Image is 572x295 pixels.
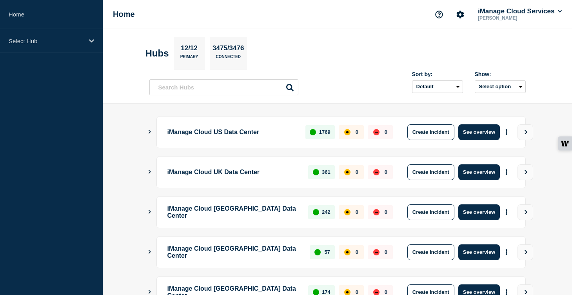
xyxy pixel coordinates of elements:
[148,129,152,135] button: Show Connected Hubs
[518,164,533,180] button: View
[180,55,198,63] p: Primary
[322,169,330,175] p: 361
[458,124,500,140] button: See overview
[145,48,169,59] h2: Hubs
[501,165,512,179] button: More actions
[344,129,350,135] div: affected
[385,249,387,255] p: 0
[344,209,350,215] div: affected
[310,129,316,135] div: up
[149,79,298,95] input: Search Hubs
[373,169,380,175] div: down
[322,289,330,295] p: 174
[313,169,319,175] div: up
[167,164,300,180] p: iManage Cloud UK Data Center
[412,71,463,77] div: Sort by:
[113,10,135,19] h1: Home
[407,204,454,220] button: Create incident
[167,204,300,220] p: iManage Cloud [GEOGRAPHIC_DATA] Data Center
[407,124,454,140] button: Create incident
[385,169,387,175] p: 0
[407,164,454,180] button: Create incident
[518,244,533,260] button: View
[148,169,152,175] button: Show Connected Hubs
[458,164,500,180] button: See overview
[475,71,526,77] div: Show:
[475,80,526,93] button: Select option
[148,289,152,295] button: Show Connected Hubs
[313,209,319,215] div: up
[167,124,297,140] p: iManage Cloud US Data Center
[407,244,454,260] button: Create incident
[216,55,241,63] p: Connected
[385,129,387,135] p: 0
[148,209,152,215] button: Show Connected Hubs
[344,249,350,255] div: affected
[412,80,463,93] select: Sort by
[322,209,330,215] p: 242
[356,169,358,175] p: 0
[373,129,380,135] div: down
[373,249,380,255] div: down
[356,289,358,295] p: 0
[356,249,358,255] p: 0
[373,209,380,215] div: down
[344,169,350,175] div: affected
[518,124,533,140] button: View
[501,205,512,219] button: More actions
[178,44,201,55] p: 12/12
[356,129,358,135] p: 0
[501,245,512,259] button: More actions
[148,249,152,255] button: Show Connected Hubs
[501,125,512,139] button: More actions
[324,249,330,255] p: 57
[210,44,247,55] p: 3475/3476
[9,38,84,44] p: Select Hub
[314,249,321,255] div: up
[452,6,468,23] button: Account settings
[356,209,358,215] p: 0
[385,289,387,295] p: 0
[319,129,330,135] p: 1769
[518,204,533,220] button: View
[167,244,301,260] p: iManage Cloud [GEOGRAPHIC_DATA] Data Center
[458,244,500,260] button: See overview
[458,204,500,220] button: See overview
[476,15,558,21] p: [PERSON_NAME]
[431,6,447,23] button: Support
[476,7,563,15] button: iManage Cloud Services
[385,209,387,215] p: 0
